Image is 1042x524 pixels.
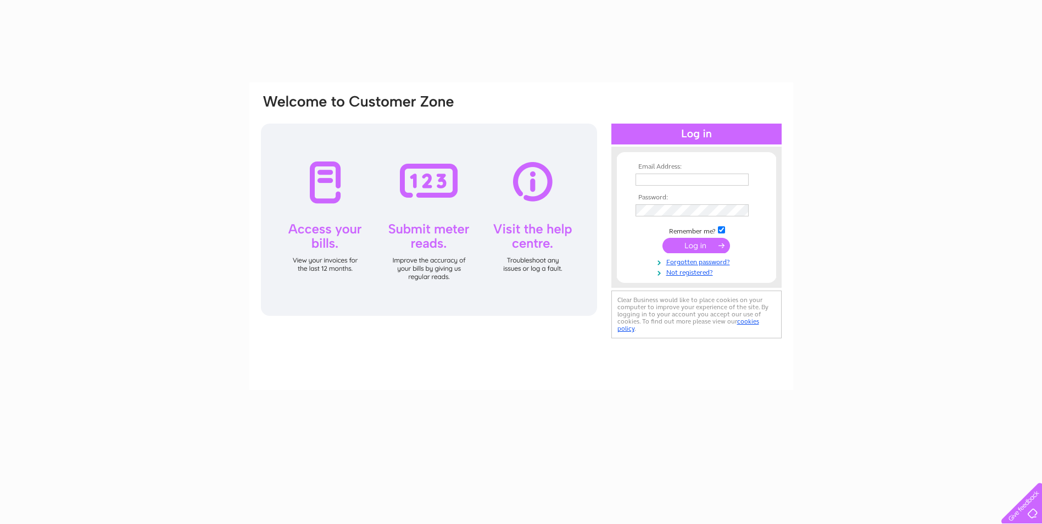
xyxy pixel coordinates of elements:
[636,266,760,277] a: Not registered?
[662,238,730,253] input: Submit
[633,225,760,236] td: Remember me?
[636,256,760,266] a: Forgotten password?
[611,291,782,338] div: Clear Business would like to place cookies on your computer to improve your experience of the sit...
[633,194,760,202] th: Password:
[633,163,760,171] th: Email Address:
[617,317,759,332] a: cookies policy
